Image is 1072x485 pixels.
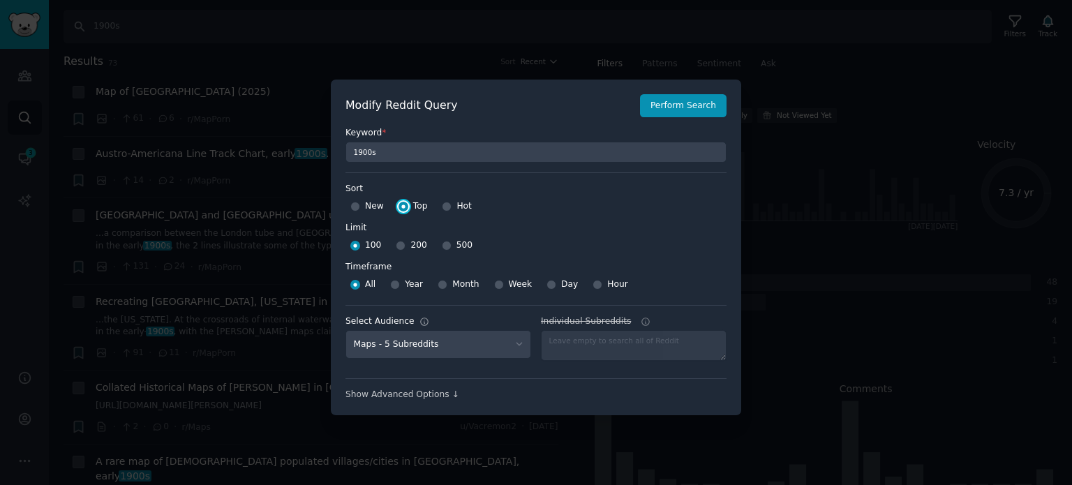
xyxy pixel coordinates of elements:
[452,278,479,291] span: Month
[456,239,472,252] span: 500
[345,389,727,401] div: Show Advanced Options ↓
[345,222,366,234] div: Limit
[509,278,533,291] span: Week
[410,239,426,252] span: 200
[413,200,428,213] span: Top
[405,278,423,291] span: Year
[345,142,727,163] input: Keyword to search on Reddit
[541,315,727,328] label: Individual Subreddits
[345,97,632,114] h2: Modify Reddit Query
[345,127,727,140] label: Keyword
[345,183,727,195] label: Sort
[345,256,727,274] label: Timeframe
[365,239,381,252] span: 100
[345,315,415,328] div: Select Audience
[456,200,472,213] span: Hot
[640,94,727,118] button: Perform Search
[607,278,628,291] span: Hour
[365,200,384,213] span: New
[561,278,578,291] span: Day
[365,278,375,291] span: All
